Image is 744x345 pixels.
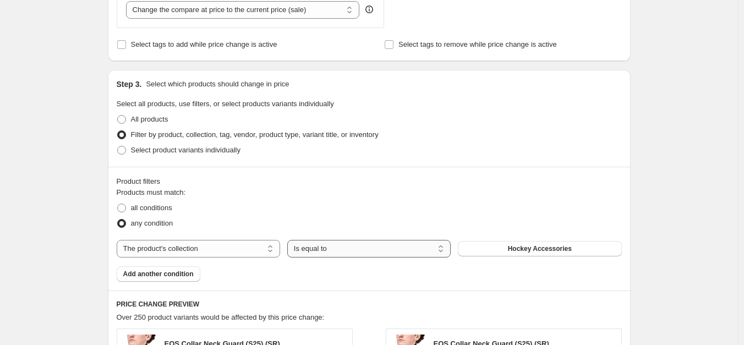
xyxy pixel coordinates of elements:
span: Filter by product, collection, tag, vendor, product type, variant title, or inventory [131,130,379,139]
h2: Step 3. [117,79,142,90]
span: All products [131,115,168,123]
span: any condition [131,219,173,227]
span: Products must match: [117,188,186,196]
span: Select tags to add while price change is active [131,40,277,48]
h6: PRICE CHANGE PREVIEW [117,300,622,309]
button: Add another condition [117,266,200,282]
span: Select product variants individually [131,146,240,154]
p: Select which products should change in price [146,79,289,90]
span: Hockey Accessories [508,244,572,253]
span: Select all products, use filters, or select products variants individually [117,100,334,108]
div: help [364,4,375,15]
button: Hockey Accessories [458,241,621,256]
span: all conditions [131,204,172,212]
span: Select tags to remove while price change is active [398,40,557,48]
span: Add another condition [123,270,194,278]
div: Product filters [117,176,622,187]
span: Over 250 product variants would be affected by this price change: [117,313,325,321]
